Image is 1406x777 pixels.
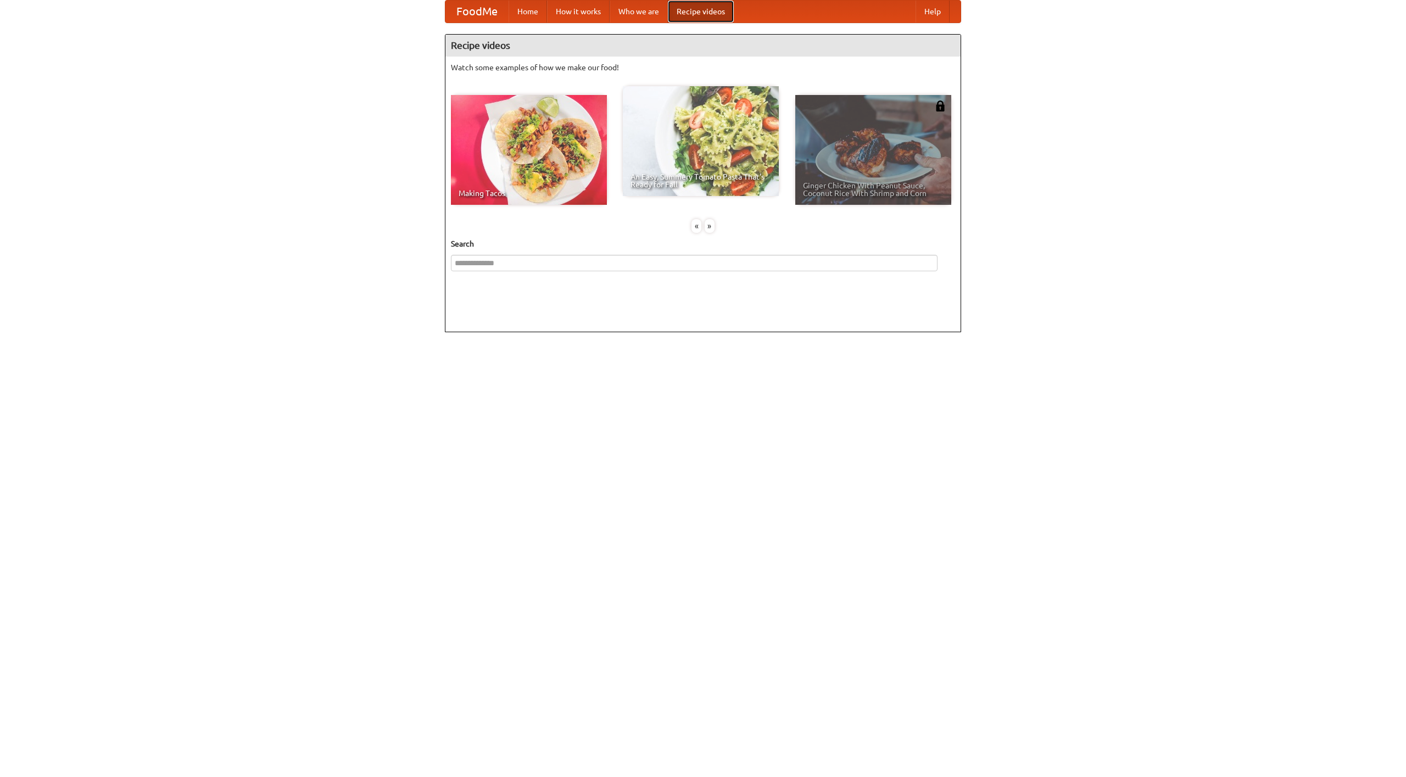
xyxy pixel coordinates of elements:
span: Making Tacos [459,189,599,197]
a: How it works [547,1,610,23]
p: Watch some examples of how we make our food! [451,62,955,73]
a: Who we are [610,1,668,23]
div: » [705,219,715,233]
h5: Search [451,238,955,249]
a: An Easy, Summery Tomato Pasta That's Ready for Fall [623,86,779,196]
span: An Easy, Summery Tomato Pasta That's Ready for Fall [631,173,771,188]
a: Recipe videos [668,1,734,23]
a: Home [509,1,547,23]
h4: Recipe videos [445,35,961,57]
a: Help [916,1,950,23]
a: FoodMe [445,1,509,23]
div: « [691,219,701,233]
a: Making Tacos [451,95,607,205]
img: 483408.png [935,100,946,111]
